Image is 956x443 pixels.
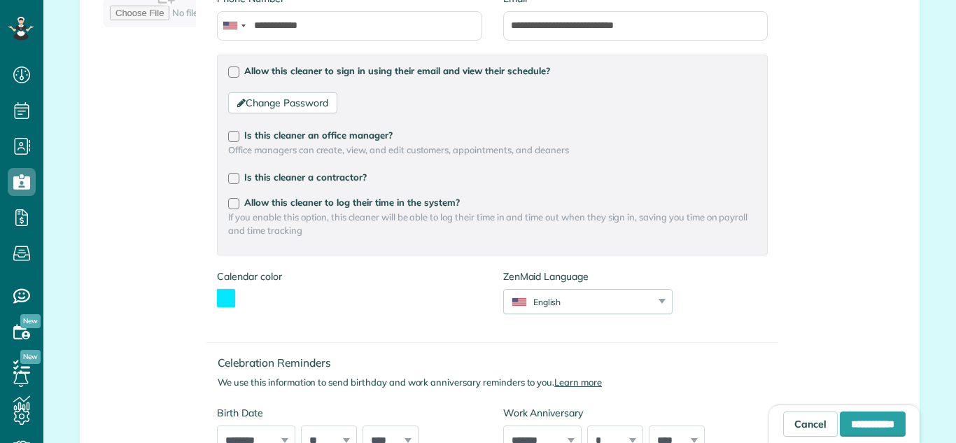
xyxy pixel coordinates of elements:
div: English [504,296,654,308]
span: Allow this cleaner to log their time in the system? [244,197,460,208]
span: Is this cleaner an office manager? [244,129,393,141]
span: New [20,350,41,364]
a: Cancel [783,412,838,437]
p: We use this information to send birthday and work anniversary reminders to you. [218,376,778,389]
label: Calendar color [217,269,281,283]
button: toggle color picker dialog [217,289,235,307]
div: United States: +1 [218,12,250,40]
span: Allow this cleaner to sign in using their email and view their schedule? [244,65,550,76]
span: If you enable this option, this cleaner will be able to log their time in and time out when they ... [228,211,757,237]
a: Change Password [228,92,337,113]
label: Work Anniversary [503,406,768,420]
span: Office managers can create, view, and edit customers, appointments, and cleaners [228,143,757,157]
span: New [20,314,41,328]
a: Learn more [554,377,602,388]
label: ZenMaid Language [503,269,673,283]
h4: Celebration Reminders [218,357,778,369]
span: Is this cleaner a contractor? [244,171,367,183]
label: Birth Date [217,406,481,420]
